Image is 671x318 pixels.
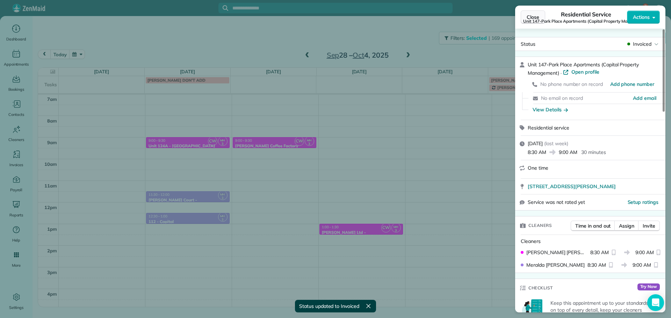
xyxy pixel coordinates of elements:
span: Meralda [PERSON_NAME] [526,261,585,268]
span: Unit 147-Park Place Apartments (Capital Property Management) [528,61,639,76]
span: Cleaners [521,238,541,244]
span: · [559,70,563,76]
span: Cleaners [528,222,552,229]
span: Service was not rated yet [528,199,585,206]
span: Invite [643,222,655,229]
span: ( last week ) [544,140,569,147]
a: Open profile [563,68,600,75]
a: [STREET_ADDRESS][PERSON_NAME] [528,183,661,190]
span: 8:30 AM [590,249,609,256]
span: Residential Service [561,10,611,19]
span: [DATE] [528,140,543,147]
p: 30 minutes [581,149,606,156]
span: Invoiced [633,40,651,47]
button: Time in and out [571,221,615,231]
span: Actions [633,14,650,21]
button: Setup ratings [628,199,659,206]
span: Status [521,41,535,47]
span: Unit 147-Park Place Apartments (Capital Property Management) [523,19,649,24]
span: 8:30 AM [528,149,546,156]
a: Add email [633,95,656,102]
a: Add phone number [610,81,654,88]
button: Assign [614,221,639,231]
div: Open Intercom Messenger [647,294,664,311]
span: Assign [619,222,634,229]
span: Close [527,14,539,21]
span: 9:00 AM [559,149,577,156]
span: [STREET_ADDRESS][PERSON_NAME] [528,183,616,190]
span: One time [528,165,548,171]
span: Open profile [571,68,600,75]
button: Close [521,10,545,24]
span: No email on record [541,95,583,101]
span: Residential service [528,125,569,131]
span: Time in and out [575,222,611,229]
button: Invite [638,221,660,231]
span: Checklist [528,284,553,291]
span: Status updated to Invoiced [299,303,359,310]
span: Try Now [637,283,660,290]
span: 8:30 AM [587,261,606,268]
span: [PERSON_NAME] [PERSON_NAME]-German [526,249,587,256]
span: 9:00 AM [635,249,654,256]
button: View Details [533,106,568,113]
span: No phone number on record [540,81,603,87]
span: 9:00 AM [633,261,651,268]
